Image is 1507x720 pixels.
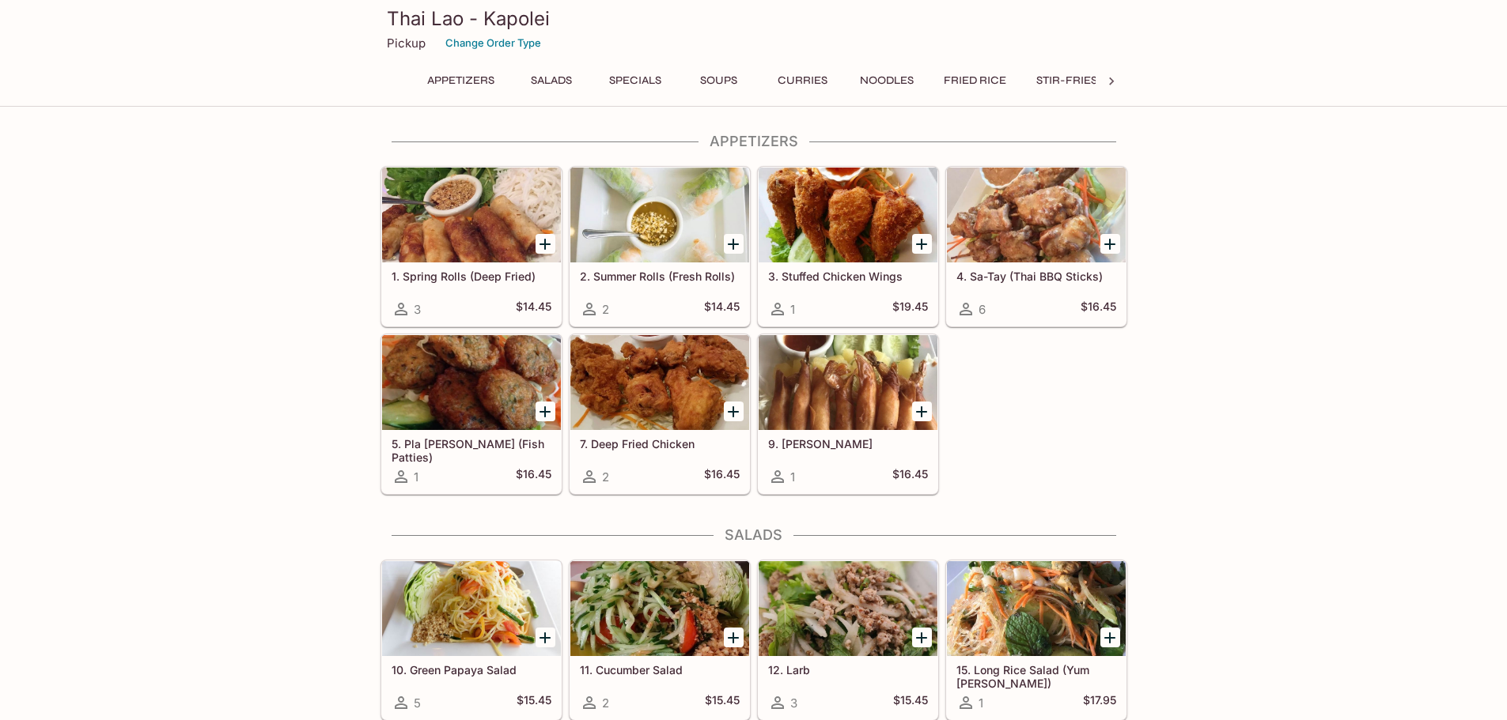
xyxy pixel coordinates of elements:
button: Add 2. Summer Rolls (Fresh Rolls) [724,234,744,254]
button: Add 11. Cucumber Salad [724,628,744,647]
button: Specials [600,70,671,92]
button: Add 4. Sa-Tay (Thai BBQ Sticks) [1100,234,1120,254]
h5: $16.45 [1081,300,1116,319]
h5: $15.45 [705,693,740,712]
span: 2 [602,695,609,711]
span: 1 [790,469,795,484]
a: 7. Deep Fried Chicken2$16.45 [570,334,750,494]
div: 4. Sa-Tay (Thai BBQ Sticks) [947,168,1126,262]
span: 6 [979,302,986,317]
button: Soups [683,70,755,92]
span: 1 [790,302,795,317]
a: 12. Larb3$15.45 [758,560,938,720]
a: 11. Cucumber Salad2$15.45 [570,560,750,720]
button: Add 1. Spring Rolls (Deep Fried) [536,234,555,254]
button: Add 7. Deep Fried Chicken [724,401,744,421]
h5: 2. Summer Rolls (Fresh Rolls) [580,270,740,283]
a: 5. Pla [PERSON_NAME] (Fish Patties)1$16.45 [381,334,562,494]
div: 2. Summer Rolls (Fresh Rolls) [570,168,749,262]
button: Salads [516,70,587,92]
button: Noodles [851,70,922,92]
h5: $14.45 [516,300,551,319]
div: 11. Cucumber Salad [570,561,749,656]
span: 1 [414,469,418,484]
button: Curries [767,70,839,92]
div: 1. Spring Rolls (Deep Fried) [382,168,561,262]
button: Add 12. Larb [912,628,932,647]
span: 5 [414,695,421,711]
button: Appetizers [418,70,503,92]
button: Stir-Fries [1028,70,1106,92]
button: Change Order Type [438,31,548,55]
h4: Appetizers [381,133,1127,150]
h4: Salads [381,526,1127,544]
a: 15. Long Rice Salad (Yum [PERSON_NAME])1$17.95 [946,560,1126,720]
span: 2 [602,469,609,484]
h5: $16.45 [516,467,551,486]
h5: $16.45 [704,467,740,486]
h5: 12. Larb [768,663,928,677]
h3: Thai Lao - Kapolei [387,6,1121,31]
span: 1 [979,695,983,711]
button: Add 15. Long Rice Salad (Yum Woon Sen) [1100,628,1120,647]
button: Fried Rice [935,70,1015,92]
button: Add 5. Pla Tod Mun (Fish Patties) [536,401,555,421]
a: 1. Spring Rolls (Deep Fried)3$14.45 [381,167,562,326]
h5: $15.45 [517,693,551,712]
a: 3. Stuffed Chicken Wings1$19.45 [758,167,938,326]
a: 9. [PERSON_NAME]1$16.45 [758,334,938,494]
div: 15. Long Rice Salad (Yum Woon Sen) [947,561,1126,656]
h5: 9. [PERSON_NAME] [768,437,928,450]
button: Add 3. Stuffed Chicken Wings [912,234,932,254]
div: 7. Deep Fried Chicken [570,335,749,430]
h5: 1. Spring Rolls (Deep Fried) [392,270,551,283]
h5: 15. Long Rice Salad (Yum [PERSON_NAME]) [956,663,1116,689]
h5: $19.45 [892,300,928,319]
h5: 11. Cucumber Salad [580,663,740,677]
span: 3 [414,302,421,317]
h5: $16.45 [892,467,928,486]
a: 10. Green Papaya Salad5$15.45 [381,560,562,720]
span: 2 [602,302,609,317]
h5: 10. Green Papaya Salad [392,663,551,677]
a: 2. Summer Rolls (Fresh Rolls)2$14.45 [570,167,750,326]
h5: 5. Pla [PERSON_NAME] (Fish Patties) [392,437,551,463]
div: 9. Kung Tod [759,335,937,430]
h5: $15.45 [893,693,928,712]
a: 4. Sa-Tay (Thai BBQ Sticks)6$16.45 [946,167,1126,326]
button: Add 10. Green Papaya Salad [536,628,555,647]
p: Pickup [387,36,426,51]
h5: 7. Deep Fried Chicken [580,437,740,450]
span: 3 [790,695,797,711]
div: 5. Pla Tod Mun (Fish Patties) [382,335,561,430]
h5: 3. Stuffed Chicken Wings [768,270,928,283]
h5: $14.45 [704,300,740,319]
button: Add 9. Kung Tod [912,401,932,421]
div: 10. Green Papaya Salad [382,561,561,656]
div: 12. Larb [759,561,937,656]
div: 3. Stuffed Chicken Wings [759,168,937,262]
h5: 4. Sa-Tay (Thai BBQ Sticks) [956,270,1116,283]
h5: $17.95 [1083,693,1116,712]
